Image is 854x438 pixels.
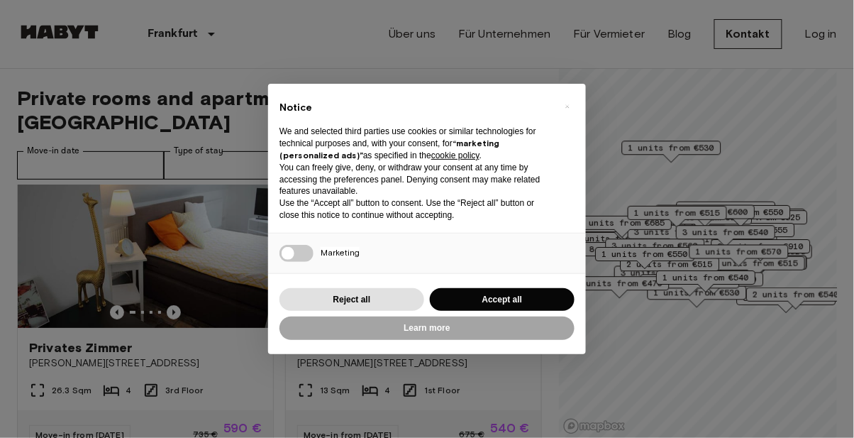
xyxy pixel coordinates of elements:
a: cookie policy [431,150,479,160]
button: Learn more [279,317,575,340]
button: Reject all [279,288,424,312]
h2: Notice [279,101,552,115]
span: × [565,98,570,115]
p: We and selected third parties use cookies or similar technologies for technical purposes and, wit... [279,126,552,161]
button: Close this notice [556,95,579,118]
strong: “marketing (personalized ads)” [279,138,499,160]
p: You can freely give, deny, or withdraw your consent at any time by accessing the preferences pane... [279,162,552,197]
p: Use the “Accept all” button to consent. Use the “Reject all” button or close this notice to conti... [279,197,552,221]
button: Accept all [430,288,575,312]
span: Marketing [321,247,360,258]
